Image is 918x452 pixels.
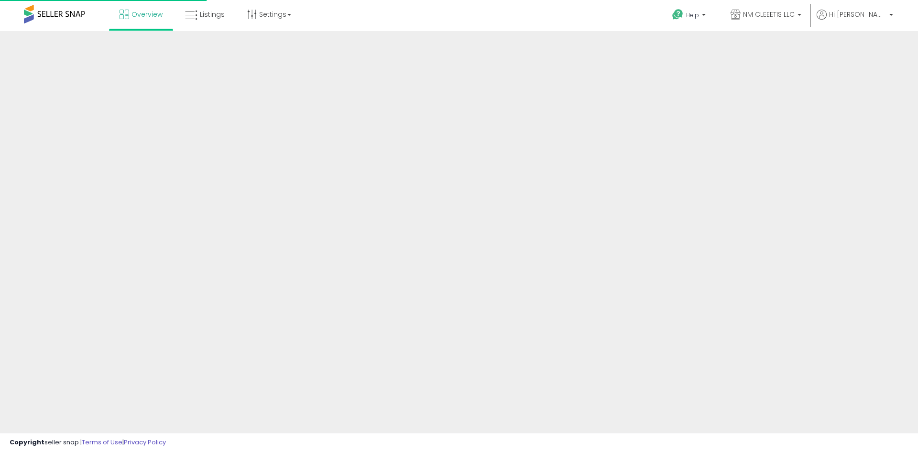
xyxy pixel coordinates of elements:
[686,11,699,19] span: Help
[131,10,163,19] span: Overview
[829,10,886,19] span: Hi [PERSON_NAME]
[200,10,225,19] span: Listings
[743,10,795,19] span: NM CLEEETIS LLC
[672,9,684,21] i: Get Help
[817,10,893,31] a: Hi [PERSON_NAME]
[665,1,715,31] a: Help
